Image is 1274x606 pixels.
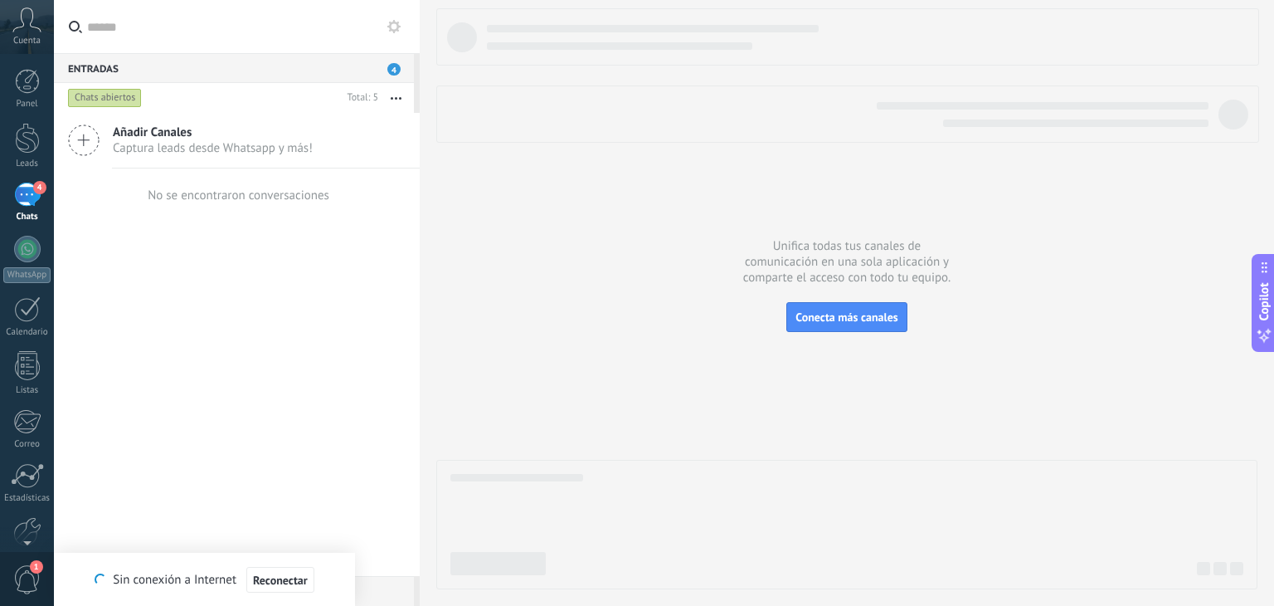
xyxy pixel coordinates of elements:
[3,99,51,110] div: Panel
[3,327,51,338] div: Calendario
[378,83,414,113] button: Más
[3,493,51,504] div: Estadísticas
[3,212,51,222] div: Chats
[1256,283,1272,321] span: Copilot
[786,302,907,332] button: Conecta más canales
[3,267,51,283] div: WhatsApp
[13,36,41,46] span: Cuenta
[387,63,401,76] span: 4
[113,125,313,140] span: Añadir Canales
[3,385,51,396] div: Listas
[148,188,329,203] div: No se encontraron conversaciones
[3,159,51,169] div: Leads
[54,53,414,83] div: Entradas
[3,439,51,450] div: Correo
[30,560,43,574] span: 1
[68,88,142,108] div: Chats abiertos
[113,140,313,156] span: Captura leads desde Whatsapp y más!
[795,310,897,325] span: Conecta más canales
[33,181,46,194] span: 4
[253,574,308,586] span: Reconectar
[246,567,314,594] button: Reconectar
[95,566,314,594] div: Sin conexión a Internet
[341,90,378,106] div: Total: 5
